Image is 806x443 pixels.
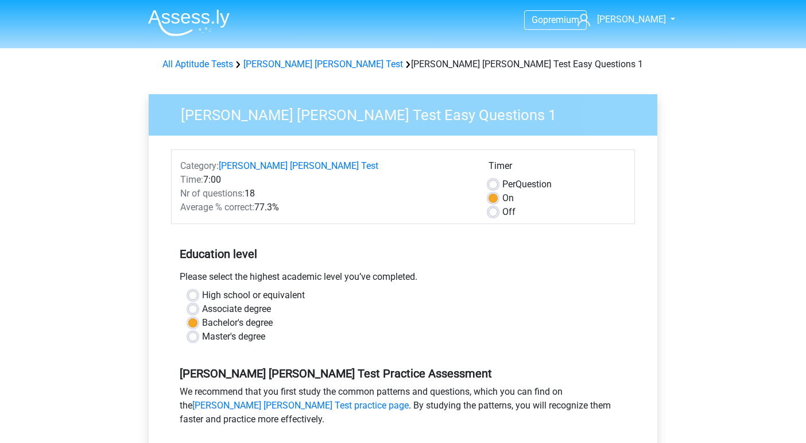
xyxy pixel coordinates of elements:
label: On [502,191,514,205]
span: premium [543,14,579,25]
h3: [PERSON_NAME] [PERSON_NAME] Test Easy Questions 1 [167,102,649,124]
span: [PERSON_NAME] [597,14,666,25]
a: Gopremium [525,12,586,28]
div: Timer [489,159,626,178]
a: All Aptitude Tests [162,59,233,70]
label: Off [502,205,516,219]
div: 7:00 [172,173,480,187]
img: Assessly [148,9,230,36]
a: [PERSON_NAME] [PERSON_NAME] Test practice page [192,400,409,411]
div: 18 [172,187,480,201]
label: Associate degree [202,302,271,316]
a: [PERSON_NAME] [PERSON_NAME] Test [243,59,403,70]
h5: Education level [180,242,626,265]
div: 77.3% [172,201,480,214]
label: Bachelor's degree [202,316,273,330]
span: Average % correct: [180,202,254,213]
a: [PERSON_NAME] [573,13,667,26]
div: We recommend that you first study the common patterns and questions, which you can find on the . ... [171,385,635,431]
h5: [PERSON_NAME] [PERSON_NAME] Test Practice Assessment [180,367,626,380]
span: Per [502,179,516,190]
a: [PERSON_NAME] [PERSON_NAME] Test [219,160,378,171]
label: Master's degree [202,330,265,344]
span: Nr of questions: [180,188,245,199]
div: Please select the highest academic level you’ve completed. [171,270,635,288]
label: High school or equivalent [202,288,305,302]
div: [PERSON_NAME] [PERSON_NAME] Test Easy Questions 1 [158,57,648,71]
span: Category: [180,160,219,171]
label: Question [502,178,552,191]
span: Time: [180,174,203,185]
span: Go [532,14,543,25]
